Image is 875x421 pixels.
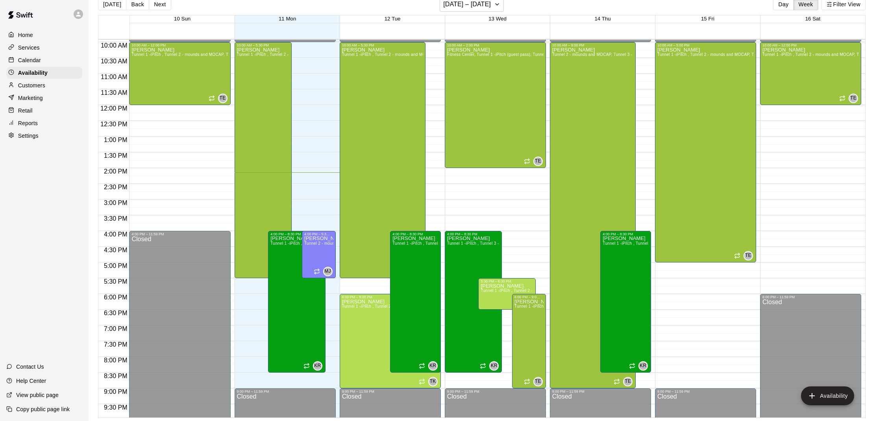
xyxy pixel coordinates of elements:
[102,404,129,411] span: 9:30 PM
[428,361,438,371] div: Kevin Reeves
[512,294,546,388] div: 6:00 PM – 9:00 PM: Available
[6,117,82,129] a: Reports
[102,373,129,379] span: 8:30 PM
[850,94,857,102] span: TE
[99,89,129,96] span: 11:30 AM
[445,42,546,168] div: 10:00 AM – 2:00 PM: Available
[340,294,441,388] div: 6:00 PM – 9:00 PM: Available
[428,377,438,386] div: TIm Kamerzell
[268,231,326,373] div: 4:00 PM – 8:30 PM: Available
[760,42,861,105] div: 10:00 AM – 12:00 PM: Available
[314,268,320,275] span: Recurring availability
[805,16,821,22] span: 16 Sat
[102,168,129,175] span: 2:00 PM
[514,295,544,299] div: 6:00 PM – 9:00 PM
[16,363,44,371] p: Contact Us
[623,377,633,386] div: Tyler Eckberg
[6,105,82,116] a: Retail
[447,43,544,47] div: 10:00 AM – 2:00 PM
[102,262,129,269] span: 5:00 PM
[102,184,129,190] span: 2:30 PM
[447,232,500,236] div: 4:00 PM – 8:30 PM
[491,362,498,370] span: KR
[6,130,82,142] div: Settings
[342,390,438,393] div: 9:00 PM – 11:59 PM
[447,390,544,393] div: 9:00 PM – 11:59 PM
[102,152,129,159] span: 1:30 PM
[640,362,646,370] span: KR
[102,215,129,222] span: 3:30 PM
[638,361,648,371] div: Kevin Reeves
[603,232,649,236] div: 4:00 PM – 8:30 PM
[174,16,191,22] button: 10 Sun
[481,279,533,283] div: 5:30 PM – 6:30 PM
[801,386,854,405] button: add
[390,231,441,373] div: 4:00 PM – 8:30 PM: Available
[313,361,322,371] div: Kevin Reeves
[342,43,424,47] div: 10:00 AM – 5:30 PM
[533,377,543,386] div: Tyler Eckberg
[342,295,438,299] div: 6:00 PM – 9:00 PM
[552,43,634,47] div: 10:00 AM – 9:00 PM
[218,94,228,103] div: Tyler Eckberg
[131,232,228,236] div: 4:00 PM – 11:59 PM
[16,377,46,385] p: Help Center
[614,379,620,385] span: Recurring availability
[744,251,753,260] div: Tyler Eckberg
[102,137,129,143] span: 1:00 PM
[235,42,292,278] div: 10:00 AM – 5:30 PM: Available
[129,42,230,105] div: 10:00 AM – 12:00 PM: Available
[629,363,635,369] span: Recurring availability
[419,363,425,369] span: Recurring availability
[419,379,425,385] span: Recurring availability
[102,357,129,364] span: 8:00 PM
[600,231,651,373] div: 4:00 PM – 8:30 PM: Available
[429,362,436,370] span: KR
[701,16,714,22] span: 15 Fri
[6,92,82,104] div: Marketing
[99,58,129,65] span: 10:30 AM
[6,67,82,79] a: Availability
[304,241,413,246] span: Tunnel 2 - mounds and MOCAP, Tunnel 4 - Jr Hack Attack
[279,16,296,22] button: 11 Mon
[594,16,610,22] button: 14 Thu
[324,268,331,275] span: MJ
[314,362,321,370] span: KR
[131,43,228,47] div: 10:00 AM – 12:00 PM
[16,391,59,399] p: View public page
[18,81,45,89] p: Customers
[340,42,426,278] div: 10:00 AM – 5:30 PM: Available
[625,378,631,386] span: TE
[734,253,740,259] span: Recurring availability
[552,390,649,393] div: 9:00 PM – 11:59 PM
[488,16,507,22] button: 13 Wed
[18,44,40,52] p: Services
[535,157,541,165] span: TE
[18,119,38,127] p: Reports
[533,157,543,166] div: Tyler Eckberg
[102,310,129,316] span: 6:30 PM
[6,79,82,91] a: Customers
[385,16,401,22] span: 12 Tue
[102,199,129,206] span: 3:00 PM
[303,363,310,369] span: Recurring availability
[302,231,336,278] div: 4:00 PM – 5:30 PM: Available
[6,42,82,54] div: Services
[18,94,43,102] p: Marketing
[550,42,636,388] div: 10:00 AM – 9:00 PM: Available
[18,56,41,64] p: Calendar
[839,95,845,102] span: Recurring availability
[849,94,858,103] div: Tyler Eckberg
[657,43,754,47] div: 10:00 AM – 5:00 PM
[430,378,436,386] span: TK
[18,69,48,77] p: Availability
[762,43,859,47] div: 10:00 AM – 12:00 PM
[6,54,82,66] a: Calendar
[655,42,756,262] div: 10:00 AM – 5:00 PM: Available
